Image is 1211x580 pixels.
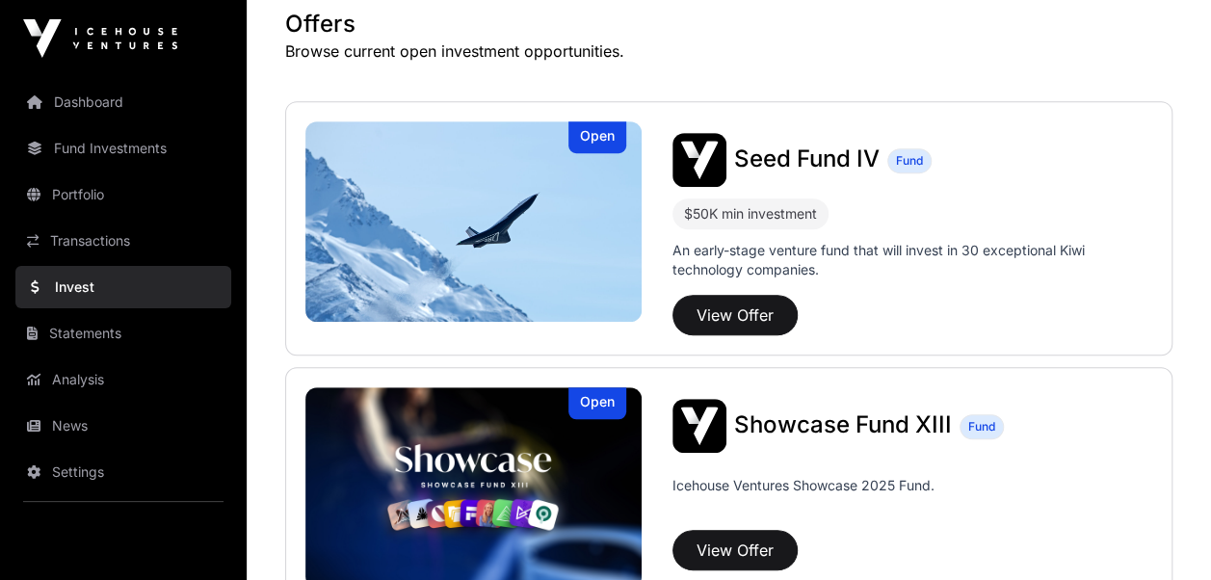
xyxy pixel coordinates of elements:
[1115,488,1211,580] iframe: Chat Widget
[15,81,231,123] a: Dashboard
[672,476,935,495] p: Icehouse Ventures Showcase 2025 Fund.
[15,405,231,447] a: News
[684,202,817,225] div: $50K min investment
[672,133,726,187] img: Seed Fund IV
[305,121,642,322] img: Seed Fund IV
[15,266,231,308] a: Invest
[15,312,231,355] a: Statements
[15,173,231,216] a: Portfolio
[15,358,231,401] a: Analysis
[672,241,1152,279] p: An early-stage venture fund that will invest in 30 exceptional Kiwi technology companies.
[672,530,798,570] button: View Offer
[672,399,726,453] img: Showcase Fund XIII
[672,198,829,229] div: $50K min investment
[568,121,626,153] div: Open
[968,419,995,435] span: Fund
[734,147,880,172] a: Seed Fund IV
[734,145,880,172] span: Seed Fund IV
[672,295,798,335] button: View Offer
[15,127,231,170] a: Fund Investments
[285,40,1172,63] p: Browse current open investment opportunities.
[15,451,231,493] a: Settings
[896,153,923,169] span: Fund
[23,19,177,58] img: Icehouse Ventures Logo
[734,410,952,438] span: Showcase Fund XIII
[568,387,626,419] div: Open
[285,9,1172,40] h1: Offers
[305,121,642,322] a: Seed Fund IVOpen
[734,413,952,438] a: Showcase Fund XIII
[15,220,231,262] a: Transactions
